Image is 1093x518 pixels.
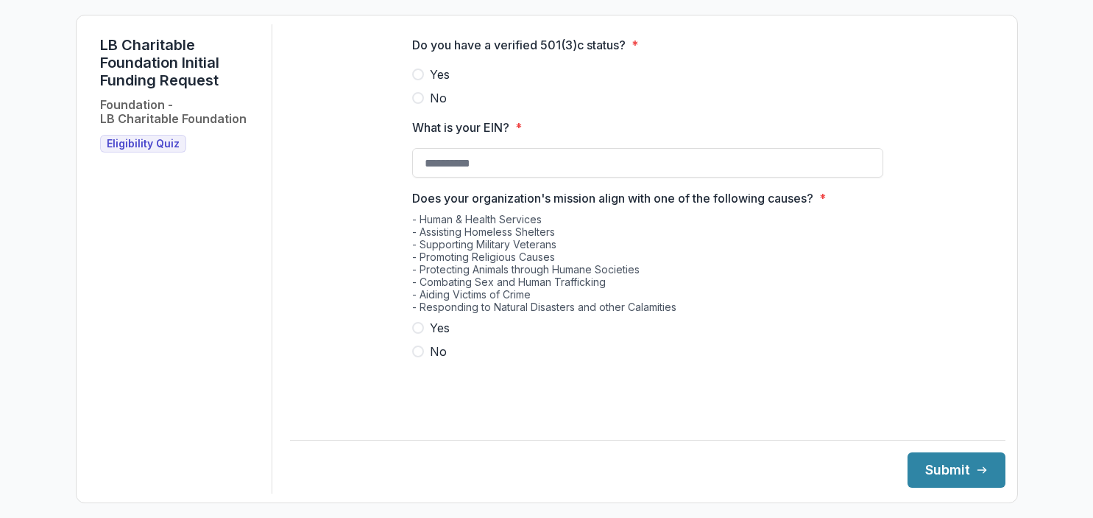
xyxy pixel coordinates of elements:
[100,98,247,126] h2: Foundation - LB Charitable Foundation
[430,319,450,337] span: Yes
[107,138,180,150] span: Eligibility Quiz
[412,189,813,207] p: Does your organization's mission align with one of the following causes?
[412,119,509,136] p: What is your EIN?
[430,343,447,360] span: No
[430,66,450,83] span: Yes
[412,36,626,54] p: Do you have a verified 501(3)c status?
[430,89,447,107] span: No
[412,213,883,319] div: - Human & Health Services - Assisting Homeless Shelters - Supporting Military Veterans - Promotin...
[908,452,1005,488] button: Submit
[100,36,260,89] h1: LB Charitable Foundation Initial Funding Request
